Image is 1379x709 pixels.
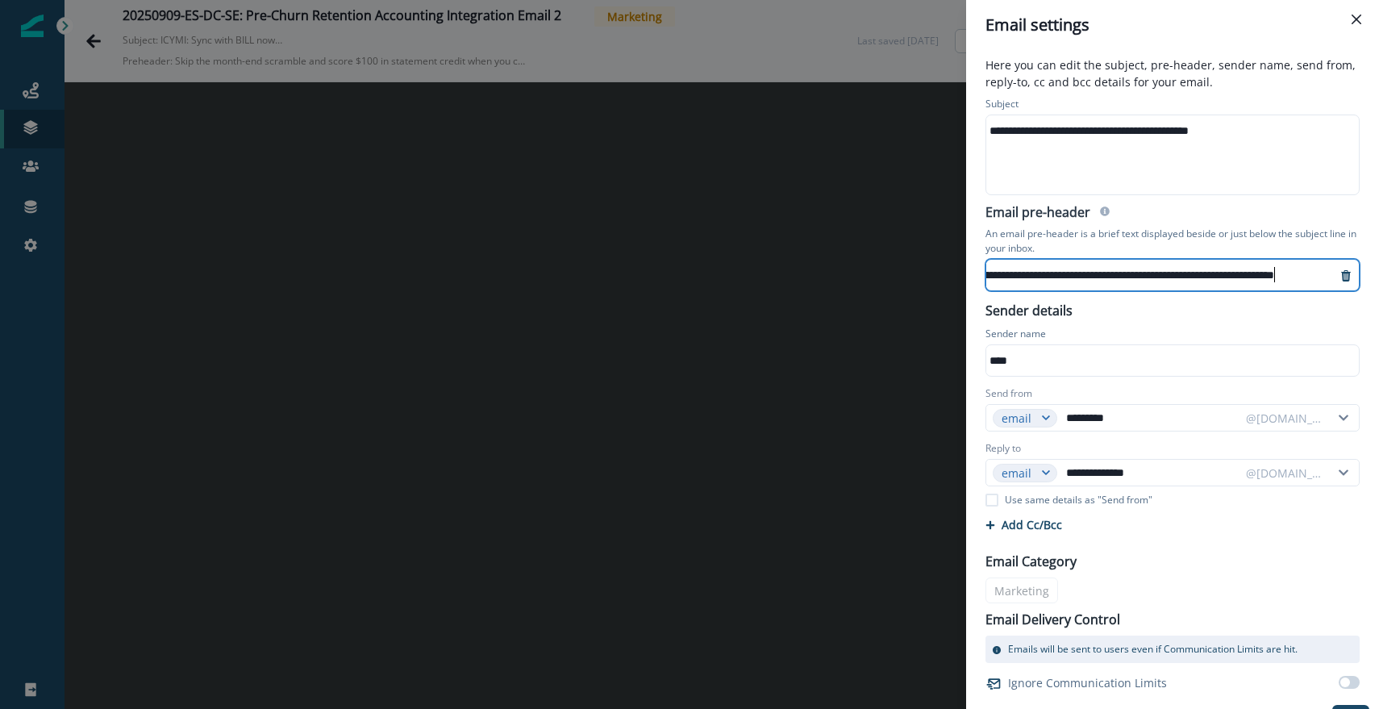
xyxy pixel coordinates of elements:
p: Sender details [976,298,1082,320]
div: email [1002,410,1034,427]
p: Ignore Communication Limits [1008,674,1167,691]
div: Email settings [985,13,1360,37]
p: An email pre-header is a brief text displayed beside or just below the subject line in your inbox. [985,223,1360,259]
p: Email Delivery Control [985,610,1120,629]
button: Close [1344,6,1369,32]
p: Use same details as "Send from" [1005,493,1152,507]
p: Here you can edit the subject, pre-header, sender name, send from, reply-to, cc and bcc details f... [976,56,1369,94]
p: Subject [985,97,1019,115]
p: Email Category [985,552,1077,571]
button: Add Cc/Bcc [985,517,1062,532]
label: Send from [985,386,1032,401]
h2: Email pre-header [985,205,1090,223]
div: @[DOMAIN_NAME] [1246,410,1323,427]
div: @[DOMAIN_NAME] [1246,465,1323,482]
p: Sender name [985,327,1046,344]
div: email [1002,465,1034,482]
svg: remove-preheader [1339,269,1352,282]
p: Emails will be sent to users even if Communication Limits are hit. [1008,642,1298,657]
label: Reply to [985,441,1021,456]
